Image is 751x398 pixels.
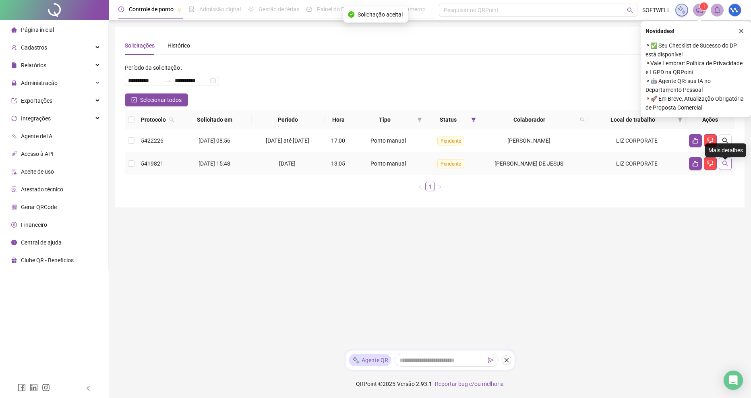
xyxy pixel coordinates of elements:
span: Painel do DP [317,6,348,12]
span: filter [470,114,478,126]
span: Solicitação aceita! [358,10,403,19]
span: Ponto manual [370,137,406,144]
img: 808 [729,4,741,16]
span: facebook [18,383,26,392]
span: Central de ajuda [21,239,62,246]
button: Selecionar todos [125,93,188,106]
span: audit [11,169,17,174]
th: Período [252,110,325,129]
a: 1 [426,182,434,191]
span: gift [11,257,17,263]
span: home [11,27,17,33]
span: instagram [42,383,50,392]
span: pushpin [177,7,182,12]
li: Página anterior [416,182,425,191]
span: api [11,151,17,157]
span: ⚬ Vale Lembrar: Política de Privacidade e LGPD na QRPoint [645,59,746,77]
span: Reportar bug e/ou melhoria [435,381,504,387]
span: linkedin [30,383,38,392]
span: user-add [11,45,17,50]
span: Admissão digital [199,6,241,12]
span: search [580,117,585,122]
span: 17:00 [331,137,345,144]
span: Acesso à API [21,151,54,157]
span: bell [714,6,721,14]
span: 5419821 [141,160,163,167]
span: Tipo [356,115,414,124]
span: sun [248,6,254,12]
span: lock [11,80,17,86]
span: [PERSON_NAME] [507,137,550,144]
span: send [488,357,494,363]
span: 1 [703,4,705,9]
span: sync [11,116,17,121]
div: Histórico [168,41,190,50]
span: Controle de ponto [129,6,174,12]
span: solution [11,187,17,192]
span: qrcode [11,204,17,210]
span: dollar [11,222,17,228]
th: Solicitado em [177,110,252,129]
span: Status [428,115,468,124]
span: filter [416,114,424,126]
span: Integrações [21,115,51,122]
span: file [11,62,17,68]
span: clock-circle [118,6,124,12]
span: dashboard [306,6,312,12]
span: Novidades ! [645,27,674,35]
span: Agente de IA [21,133,52,139]
sup: 1 [700,2,708,10]
button: left [416,182,425,191]
span: close [504,357,509,363]
span: Clube QR - Beneficios [21,257,74,263]
span: Administração [21,80,58,86]
img: sparkle-icon.fc2bf0ac1784a2077858766a79e2daf3.svg [352,356,360,365]
span: Financeiro [21,222,47,228]
button: right [435,182,445,191]
span: 13:05 [331,160,345,167]
span: Pendente [437,160,464,168]
span: search [722,160,728,167]
span: search [722,137,728,144]
img: sparkle-icon.fc2bf0ac1784a2077858766a79e2daf3.svg [677,6,686,15]
span: Versão [397,381,415,387]
span: left [85,386,91,391]
span: Local de trabalho [591,115,674,124]
span: ⚬ 🤖 Agente QR: sua IA no Departamento Pessoal [645,77,746,94]
span: swap-right [165,77,172,84]
span: Ponto manual [370,160,406,167]
span: check-circle [348,11,354,18]
span: filter [417,117,422,122]
span: Pendente [437,137,464,145]
span: [DATE] 15:48 [199,160,230,167]
span: Atestado técnico [21,186,63,193]
span: 5422226 [141,137,163,144]
span: search [168,114,176,126]
div: Mais detalhes [705,143,746,157]
div: Open Intercom Messenger [724,371,743,390]
span: to [165,77,172,84]
span: check-square [131,97,137,103]
span: [DATE] até [DATE] [266,137,309,144]
td: LIZ CORPORATE [588,129,686,152]
span: close [739,28,744,34]
span: right [437,184,442,189]
span: [PERSON_NAME] DE JESUS [494,160,563,167]
span: Folha de pagamento [374,6,426,12]
div: Agente QR [349,354,391,366]
th: Hora [325,110,352,129]
span: dislike [707,160,714,167]
div: Ações [689,115,732,124]
span: SOFTWELL [642,6,670,15]
span: Colaborador [482,115,577,124]
span: like [692,160,699,167]
span: like [692,137,699,144]
span: Gestão de férias [259,6,299,12]
span: ⚬ ✅ Seu Checklist de Sucesso do DP está disponível [645,41,746,59]
span: [DATE] [279,160,296,167]
span: Aceite de uso [21,168,54,175]
span: Exportações [21,97,52,104]
span: filter [471,117,476,122]
span: Relatórios [21,62,46,68]
span: filter [676,114,684,126]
